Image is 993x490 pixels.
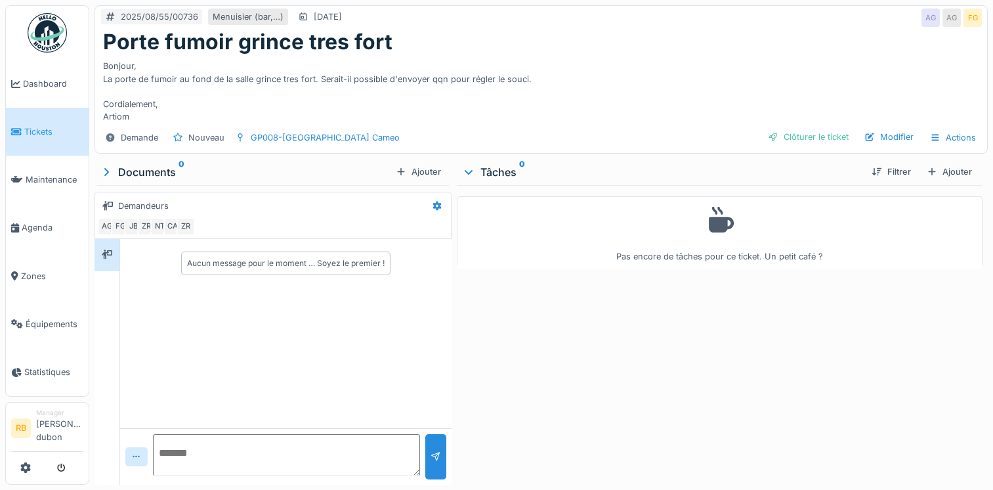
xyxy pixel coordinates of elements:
div: Filtrer [866,163,916,181]
div: Documents [100,164,391,180]
a: Zones [6,252,89,300]
div: Actions [924,128,982,147]
a: RB Manager[PERSON_NAME] dubon [11,408,83,452]
h1: Porte fumoir grince tres fort [103,30,392,55]
a: Tickets [6,108,89,156]
div: CA [163,217,182,236]
div: 2025/08/55/00736 [121,11,198,23]
div: ZR [137,217,156,236]
div: Nouveau [188,131,224,144]
li: [PERSON_NAME] dubon [36,408,83,449]
div: NT [150,217,169,236]
div: Demande [121,131,158,144]
a: Maintenance [6,156,89,204]
div: AG [98,217,116,236]
div: Tâches [462,164,861,180]
div: Bonjour, La porte de fumoir au fond de la salle grince tres fort. Serait-il possible d'envoyer qq... [103,55,979,123]
span: Zones [21,270,83,282]
li: RB [11,418,31,438]
span: Maintenance [26,173,83,186]
img: Badge_color-CXgf-gQk.svg [28,13,67,53]
div: Manager [36,408,83,418]
div: JB [124,217,142,236]
a: Dashboard [6,60,89,108]
div: Demandeurs [118,200,169,212]
a: Équipements [6,300,89,348]
span: Équipements [26,318,83,330]
span: Dashboard [23,78,83,90]
span: Statistiques [24,366,83,378]
div: AG [921,9,940,27]
div: Menuisier (bar,…) [213,11,284,23]
a: Statistiques [6,348,89,396]
div: GP008-[GEOGRAPHIC_DATA] Cameo [251,131,400,144]
div: FG [111,217,129,236]
div: Ajouter [921,163,977,181]
div: AG [942,9,961,27]
div: Ajouter [391,163,446,181]
div: Clôturer le ticket [763,128,854,146]
a: Agenda [6,204,89,252]
span: Tickets [24,125,83,138]
div: ZR [177,217,195,236]
div: Modifier [859,128,919,146]
sup: 0 [519,164,525,180]
span: Agenda [22,221,83,234]
sup: 0 [179,164,184,180]
div: Aucun message pour le moment … Soyez le premier ! [187,257,385,269]
div: [DATE] [314,11,342,23]
div: Pas encore de tâches pour ce ticket. Un petit café ? [465,202,974,263]
div: FG [963,9,982,27]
